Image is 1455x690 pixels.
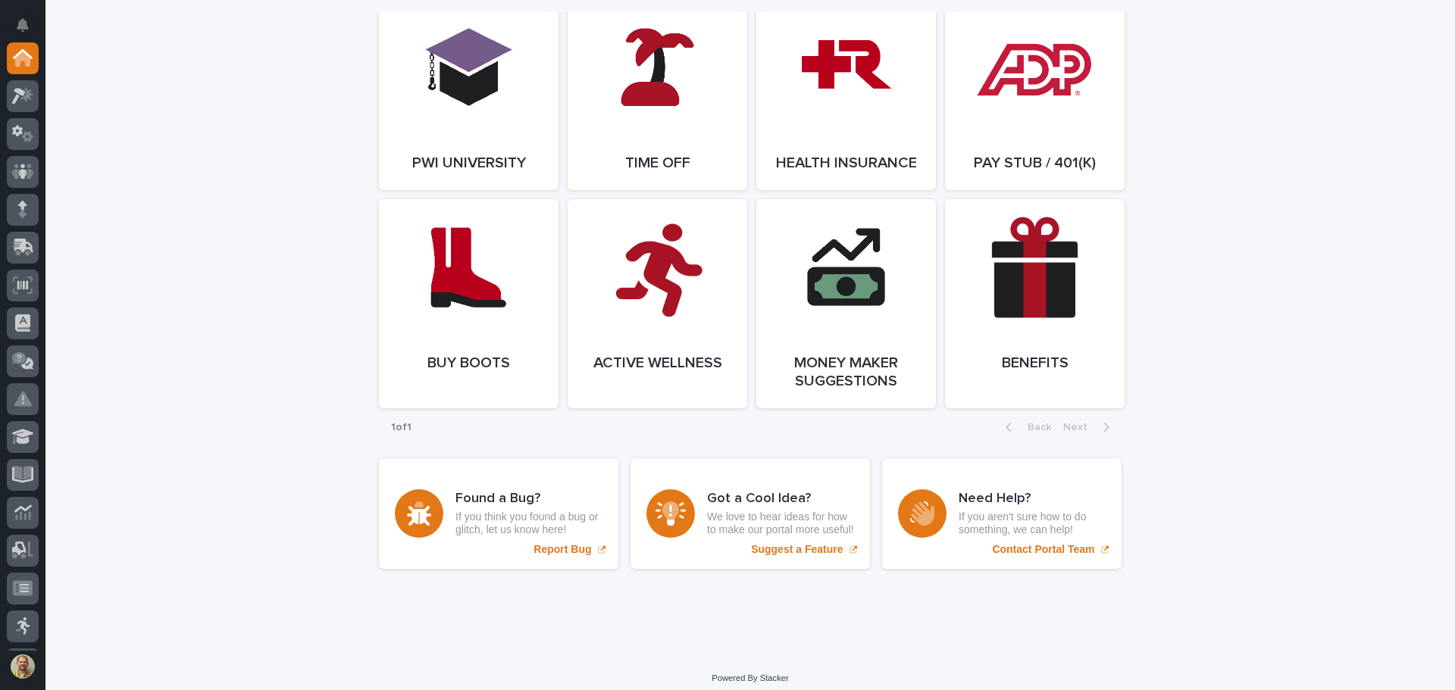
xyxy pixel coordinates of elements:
[882,458,1122,569] a: Contact Portal Team
[707,491,854,507] h3: Got a Cool Idea?
[533,543,591,556] p: Report Bug
[959,510,1106,536] p: If you aren't sure how to do something, we can help!
[1018,422,1051,432] span: Back
[751,543,843,556] p: Suggest a Feature
[379,199,559,408] a: Buy Boots
[568,199,747,408] a: Active Wellness
[630,458,870,569] a: Suggest a Feature
[7,651,39,682] button: users-avatar
[707,510,854,536] p: We love to hear ideas for how to make our portal more useful!
[379,409,424,446] p: 1 of 1
[756,199,936,408] a: Money Maker Suggestions
[19,18,39,42] div: Notifications
[1057,420,1122,434] button: Next
[959,491,1106,507] h3: Need Help?
[712,673,788,682] a: Powered By Stacker
[1063,422,1097,432] span: Next
[945,199,1125,408] a: Benefits
[993,420,1057,434] button: Back
[455,510,602,536] p: If you think you found a bug or glitch, let us know here!
[455,491,602,507] h3: Found a Bug?
[992,543,1094,556] p: Contact Portal Team
[7,9,39,41] button: Notifications
[379,458,618,569] a: Report Bug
